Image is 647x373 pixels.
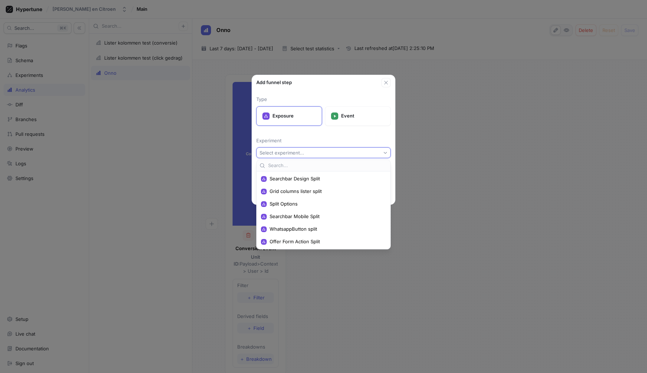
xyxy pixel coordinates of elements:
[270,176,382,182] span: Searchbar Design Split
[256,137,391,144] p: Experiment
[256,96,391,103] p: Type
[268,162,387,169] input: Search...
[256,147,391,158] button: Select experiment...
[270,226,382,232] span: WhatsappButton split
[256,79,381,86] div: Add funnel step
[270,188,382,194] span: Grid columns lister split
[270,201,382,207] span: Split Options
[270,239,382,245] span: Offer Form Action Split
[272,112,316,120] p: Exposure
[341,112,385,120] p: Event
[270,213,382,220] span: Searchbar Mobile Split
[260,150,304,156] div: Select experiment...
